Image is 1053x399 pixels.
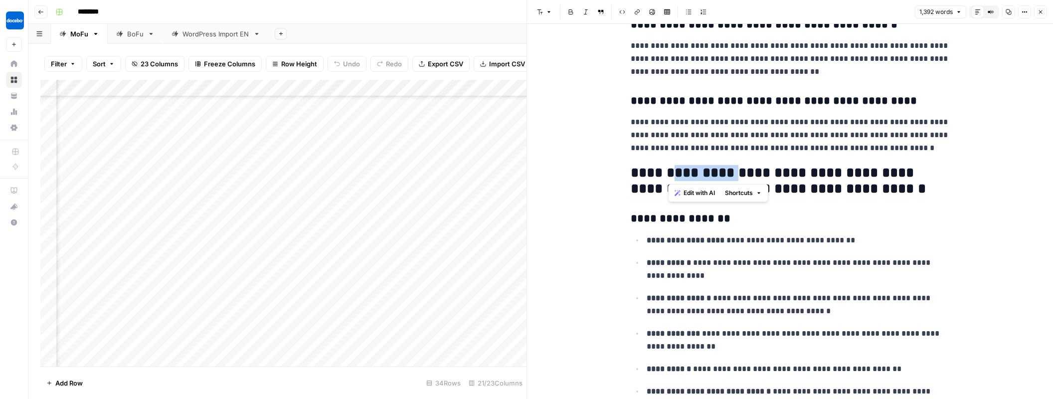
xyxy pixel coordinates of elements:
[343,59,360,69] span: Undo
[6,183,22,199] a: AirOps Academy
[6,88,22,104] a: Your Data
[6,199,22,214] button: What's new?
[6,8,22,33] button: Workspace: Docebo
[412,56,470,72] button: Export CSV
[465,375,526,391] div: 21/23 Columns
[684,189,715,198] span: Edit with AI
[93,59,106,69] span: Sort
[721,187,766,199] button: Shortcuts
[266,56,324,72] button: Row Height
[281,59,317,69] span: Row Height
[163,24,269,44] a: WordPress Import EN
[204,59,255,69] span: Freeze Columns
[328,56,366,72] button: Undo
[6,214,22,230] button: Help + Support
[86,56,121,72] button: Sort
[725,189,753,198] span: Shortcuts
[127,29,144,39] div: BoFu
[40,375,89,391] button: Add Row
[108,24,163,44] a: BoFu
[386,59,402,69] span: Redo
[51,59,67,69] span: Filter
[422,375,465,391] div: 34 Rows
[489,59,525,69] span: Import CSV
[70,29,88,39] div: MoFu
[188,56,262,72] button: Freeze Columns
[182,29,249,39] div: WordPress Import EN
[474,56,531,72] button: Import CSV
[6,120,22,136] a: Settings
[6,104,22,120] a: Usage
[915,5,966,18] button: 1,392 words
[141,59,178,69] span: 23 Columns
[370,56,408,72] button: Redo
[6,56,22,72] a: Home
[6,72,22,88] a: Browse
[55,378,83,388] span: Add Row
[6,199,21,214] div: What's new?
[125,56,184,72] button: 23 Columns
[51,24,108,44] a: MoFu
[6,11,24,29] img: Docebo Logo
[44,56,82,72] button: Filter
[428,59,463,69] span: Export CSV
[919,7,953,16] span: 1,392 words
[671,187,719,199] button: Edit with AI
